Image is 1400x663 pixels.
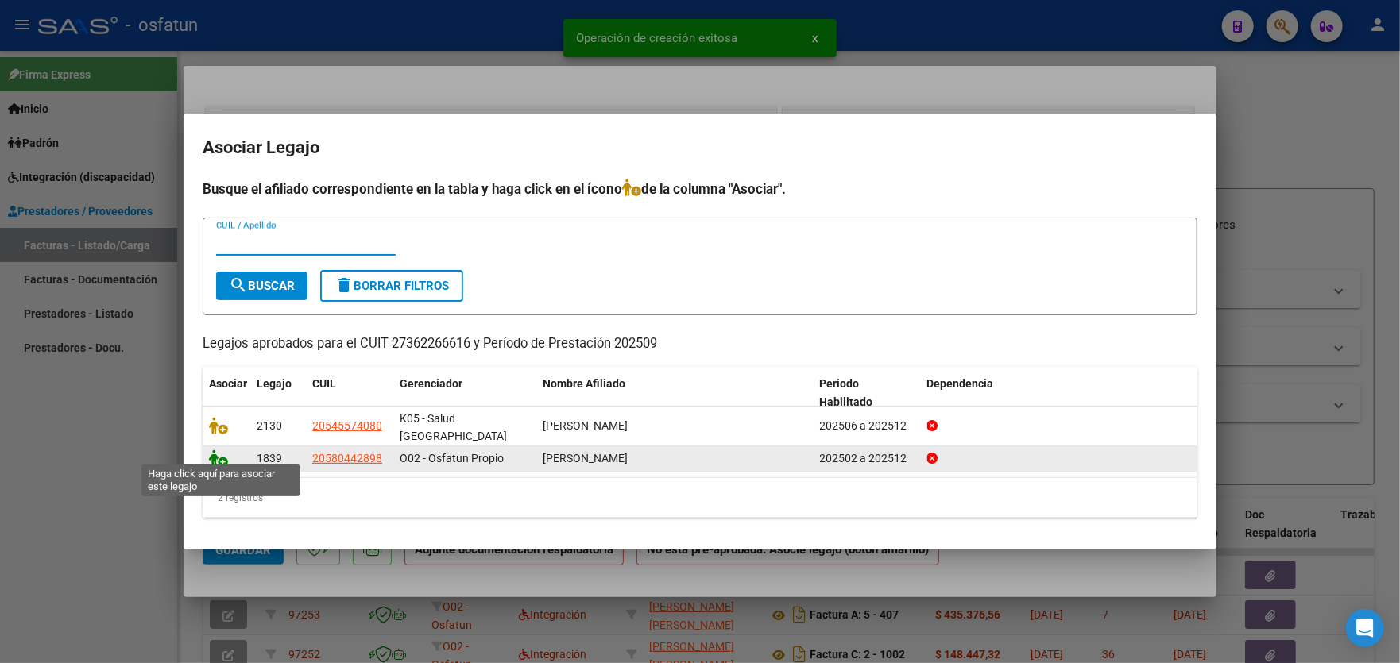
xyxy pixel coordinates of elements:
span: O02 - Osfatun Propio [400,452,504,464]
datatable-header-cell: Asociar [203,367,250,419]
div: Open Intercom Messenger [1346,609,1384,647]
span: LANE LUCIANO [543,419,628,432]
datatable-header-cell: Legajo [250,367,306,419]
datatable-header-cell: Dependencia [921,367,1198,419]
span: Legajo [257,377,292,390]
span: Dependencia [927,377,994,390]
span: 2130 [257,419,282,432]
div: 202506 a 202512 [820,417,915,435]
h2: Asociar Legajo [203,133,1197,163]
span: 20545574080 [312,419,382,432]
mat-icon: delete [335,276,354,295]
span: CUIL [312,377,336,390]
datatable-header-cell: Nombre Afiliado [536,367,814,419]
datatable-header-cell: Periodo Habilitado [814,367,921,419]
p: Legajos aprobados para el CUIT 27362266616 y Período de Prestación 202509 [203,334,1197,354]
span: 20580442898 [312,452,382,464]
datatable-header-cell: CUIL [306,367,393,419]
button: Buscar [216,272,307,300]
span: Gerenciador [400,377,462,390]
span: K05 - Salud [GEOGRAPHIC_DATA] [400,412,507,443]
span: Nombre Afiliado [543,377,625,390]
span: Buscar [229,279,295,293]
span: PEREZ BERNABE SIMON [543,452,628,464]
datatable-header-cell: Gerenciador [393,367,536,419]
span: Asociar [209,377,247,390]
div: 2 registros [203,478,1197,518]
span: Periodo Habilitado [820,377,873,408]
button: Borrar Filtros [320,270,463,302]
h4: Busque el afiliado correspondiente en la tabla y haga click en el ícono de la columna "Asociar". [203,179,1197,199]
span: 1839 [257,452,282,464]
div: 202502 a 202512 [820,449,915,468]
span: Borrar Filtros [335,279,449,293]
mat-icon: search [229,276,248,295]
